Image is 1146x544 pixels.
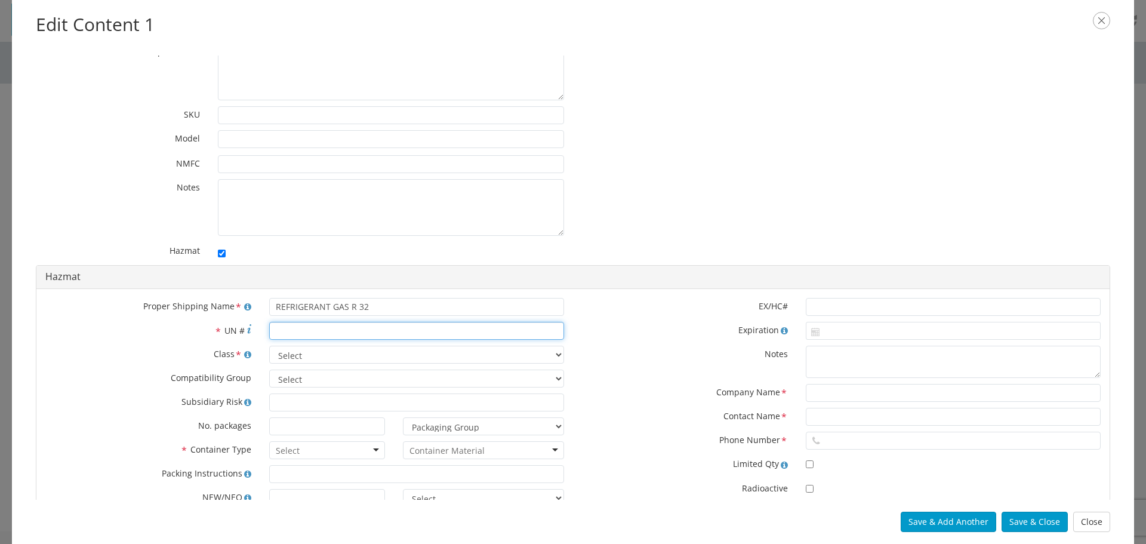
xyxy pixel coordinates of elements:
label: Compatibility Group [36,370,260,384]
label: EX/HC# [573,298,797,312]
button: Save & Close [1002,512,1068,532]
label: Proper Shipping Name [36,298,260,314]
input: Select [276,445,301,457]
label: Company Name [573,384,797,400]
input: Container Material [409,445,485,457]
label: Subsidiary Risk [36,394,260,408]
label: Limited Qty [573,456,797,470]
label: Contact Name [573,408,797,424]
span: Hazmat [170,245,200,256]
button: Save & Add Another [901,512,996,532]
span: UN # [224,325,245,336]
label: Phone Number [573,432,797,448]
span: SKU [184,109,200,120]
a: Hazmat [45,270,81,283]
label: Radioactive [573,480,797,494]
label: Packing Instructions [36,465,260,480]
span: NMFC [176,158,200,169]
label: Class [36,346,260,362]
span: Model [175,133,200,144]
h2: Edit Content 1 [36,12,1110,38]
button: Close [1073,512,1110,532]
label: No. packages [36,417,260,432]
label: Expiration [573,322,797,336]
span: Transport Notes [135,46,200,57]
span: Notes [177,182,200,193]
label: NEW/NEQ [36,489,260,503]
span: Container Type [190,444,251,455]
label: Notes [573,346,797,360]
